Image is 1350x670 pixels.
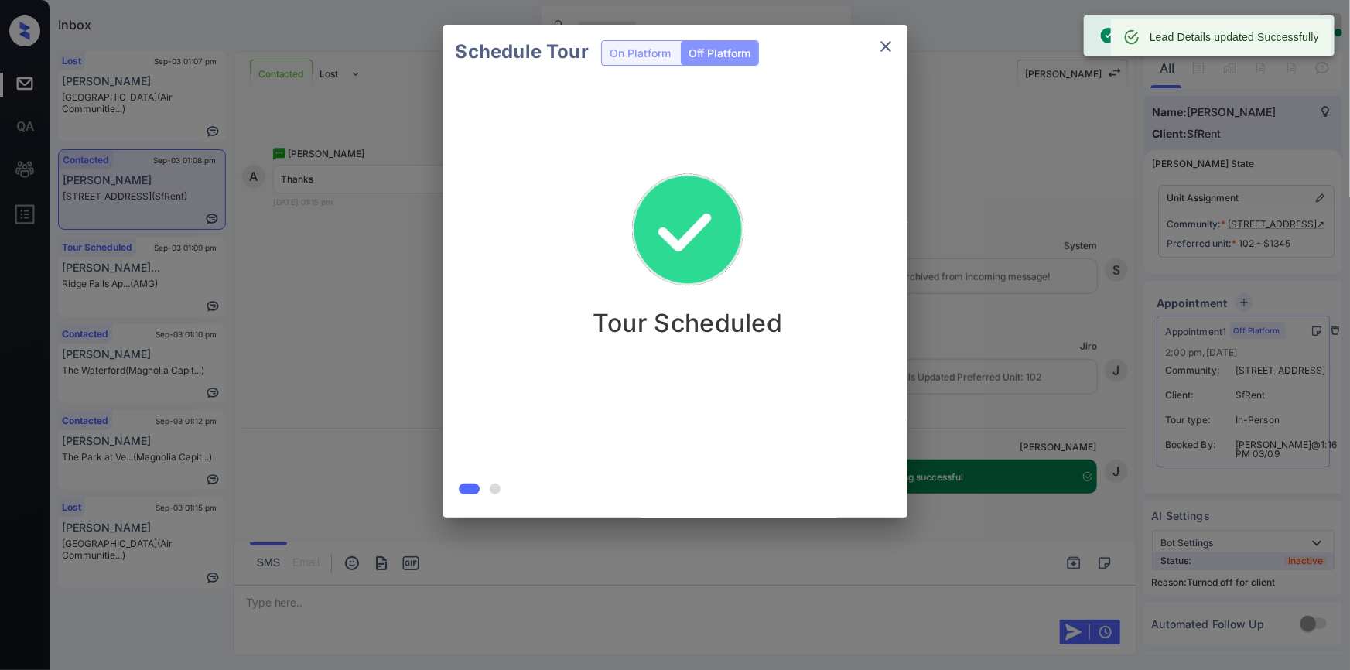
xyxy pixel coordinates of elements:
h2: Schedule Tour [443,25,601,79]
button: close [870,31,901,62]
p: Tour Scheduled [593,308,782,338]
div: Lead Details updated Successfully [1150,23,1319,51]
img: success.888e7dccd4847a8d9502.gif [610,153,765,308]
div: Off-Platform Tour scheduled successfully [1099,20,1307,51]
